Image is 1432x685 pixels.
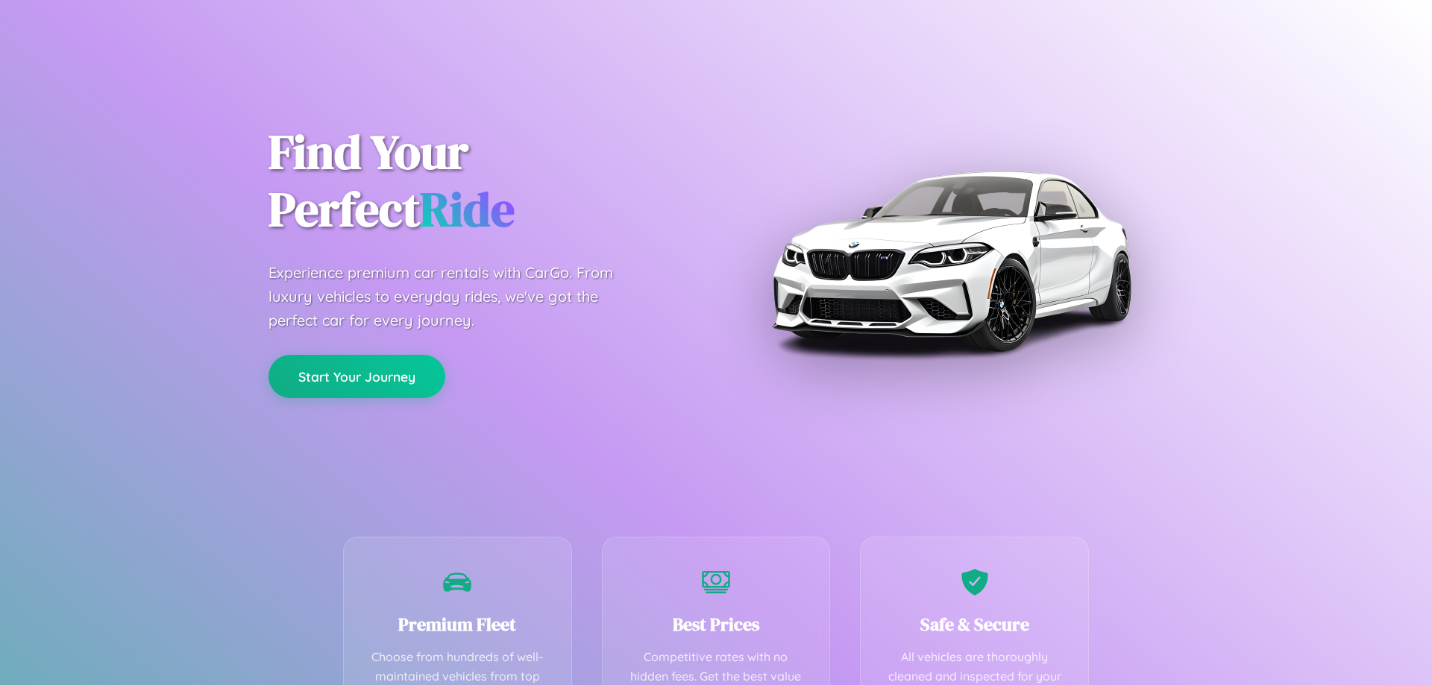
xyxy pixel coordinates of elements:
[268,124,694,239] h1: Find Your Perfect
[268,355,445,398] button: Start Your Journey
[420,177,515,242] span: Ride
[268,261,641,332] p: Experience premium car rentals with CarGo. From luxury vehicles to everyday rides, we've got the ...
[366,612,549,637] h3: Premium Fleet
[625,612,808,637] h3: Best Prices
[883,612,1066,637] h3: Safe & Secure
[764,75,1137,447] img: Premium BMW car rental vehicle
